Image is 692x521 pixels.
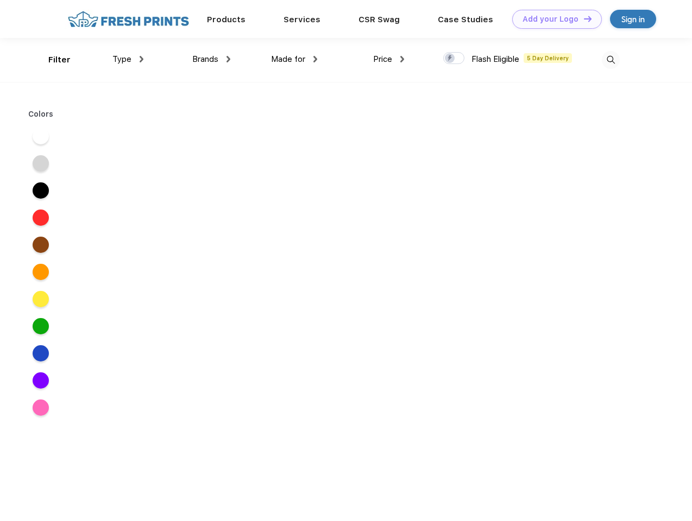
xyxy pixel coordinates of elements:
img: dropdown.png [400,56,404,62]
span: 5 Day Delivery [524,53,572,63]
img: desktop_search.svg [602,51,620,69]
span: Made for [271,54,305,64]
span: Flash Eligible [471,54,519,64]
a: Products [207,15,246,24]
img: fo%20logo%202.webp [65,10,192,29]
div: Filter [48,54,71,66]
span: Price [373,54,392,64]
span: Brands [192,54,218,64]
div: Sign in [621,13,645,26]
img: dropdown.png [140,56,143,62]
a: Sign in [610,10,656,28]
div: Colors [20,109,62,120]
img: DT [584,16,592,22]
div: Add your Logo [523,15,578,24]
img: dropdown.png [313,56,317,62]
img: dropdown.png [227,56,230,62]
span: Type [112,54,131,64]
